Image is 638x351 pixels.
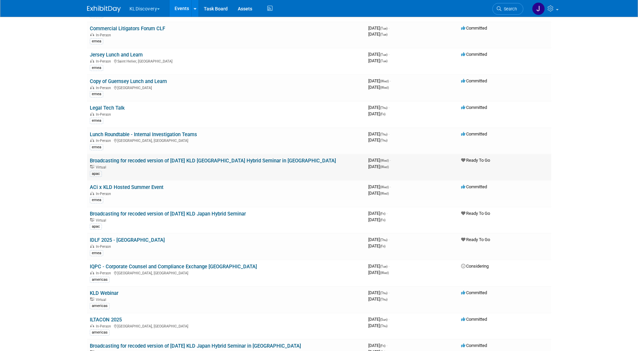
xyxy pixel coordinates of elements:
[90,290,118,296] a: KLD Webinar
[90,250,103,256] div: emea
[368,138,387,143] span: [DATE]
[96,271,113,275] span: In-Person
[368,131,389,136] span: [DATE]
[368,211,387,216] span: [DATE]
[368,237,389,242] span: [DATE]
[90,303,110,309] div: americas
[380,212,385,216] span: (Fri)
[90,323,363,328] div: [GEOGRAPHIC_DATA], [GEOGRAPHIC_DATA]
[90,298,94,301] img: Virtual Event
[90,165,94,168] img: Virtual Event
[368,58,387,63] span: [DATE]
[380,165,389,169] span: (Wed)
[368,32,387,37] span: [DATE]
[90,158,336,164] a: Broadcasting for recoded version of [DATE] KLD [GEOGRAPHIC_DATA] Hybrid Seminar in [GEOGRAPHIC_DATA]
[90,277,110,283] div: americas
[96,298,108,302] span: Virtual
[368,85,389,90] span: [DATE]
[90,211,246,217] a: Broadcasting for recoded version of [DATE] KLD Japan Hybrid Seminar
[90,78,167,84] a: Copy of Guernsey Lunch and Learn
[90,138,363,143] div: [GEOGRAPHIC_DATA], [GEOGRAPHIC_DATA]
[380,27,387,30] span: (Tue)
[388,237,389,242] span: -
[90,65,103,71] div: emea
[380,159,389,162] span: (Wed)
[380,344,385,348] span: (Fri)
[90,38,103,44] div: emea
[90,112,94,116] img: In-Person Event
[368,290,389,295] span: [DATE]
[90,33,94,36] img: In-Person Event
[380,324,387,328] span: (Thu)
[90,218,94,222] img: Virtual Event
[90,184,163,190] a: ACi x KLD Hosted Summer Event
[368,78,391,83] span: [DATE]
[96,165,108,169] span: Virtual
[96,33,113,37] span: In-Person
[90,317,122,323] a: ILTACON 2025
[90,59,94,63] img: In-Person Event
[461,211,490,216] span: Ready To Go
[380,79,389,83] span: (Wed)
[96,59,113,64] span: In-Person
[96,139,113,143] span: In-Person
[96,244,113,249] span: In-Person
[96,112,113,117] span: In-Person
[90,144,103,150] div: emea
[388,105,389,110] span: -
[380,86,389,89] span: (Wed)
[388,26,389,31] span: -
[390,158,391,163] span: -
[461,105,487,110] span: Committed
[501,6,517,11] span: Search
[388,317,389,322] span: -
[386,211,387,216] span: -
[90,139,94,142] img: In-Person Event
[461,158,490,163] span: Ready To Go
[380,106,387,110] span: (Thu)
[90,224,102,230] div: apac
[90,91,103,97] div: emea
[380,298,387,301] span: (Thu)
[90,105,125,111] a: Legal Tech Talk
[90,86,94,89] img: In-Person Event
[368,158,391,163] span: [DATE]
[461,78,487,83] span: Committed
[368,164,389,169] span: [DATE]
[368,323,387,328] span: [DATE]
[380,185,389,189] span: (Wed)
[90,244,94,248] img: In-Person Event
[461,26,487,31] span: Committed
[90,192,94,195] img: In-Person Event
[368,26,389,31] span: [DATE]
[461,52,487,57] span: Committed
[380,218,385,222] span: (Fri)
[90,270,363,275] div: [GEOGRAPHIC_DATA], [GEOGRAPHIC_DATA]
[368,217,385,222] span: [DATE]
[368,105,389,110] span: [DATE]
[461,131,487,136] span: Committed
[380,318,387,321] span: (Sun)
[386,343,387,348] span: -
[90,237,165,243] a: IDLF 2025 - [GEOGRAPHIC_DATA]
[388,290,389,295] span: -
[388,52,389,57] span: -
[380,33,387,36] span: (Tue)
[90,26,165,32] a: Commercial Litigators Forum CLF
[87,6,121,12] img: ExhibitDay
[380,192,389,195] span: (Wed)
[90,264,257,270] a: IQPC - Corporate Counsel and Compliance Exchange [GEOGRAPHIC_DATA]
[368,270,389,275] span: [DATE]
[90,131,197,138] a: Lunch Roundtable - Internal Investigation Teams
[380,271,389,275] span: (Wed)
[461,290,487,295] span: Committed
[390,184,391,189] span: -
[380,112,385,116] span: (Fri)
[380,132,387,136] span: (Thu)
[380,53,387,56] span: (Tue)
[368,111,385,116] span: [DATE]
[368,343,387,348] span: [DATE]
[90,171,102,177] div: apac
[96,324,113,328] span: In-Person
[461,343,487,348] span: Committed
